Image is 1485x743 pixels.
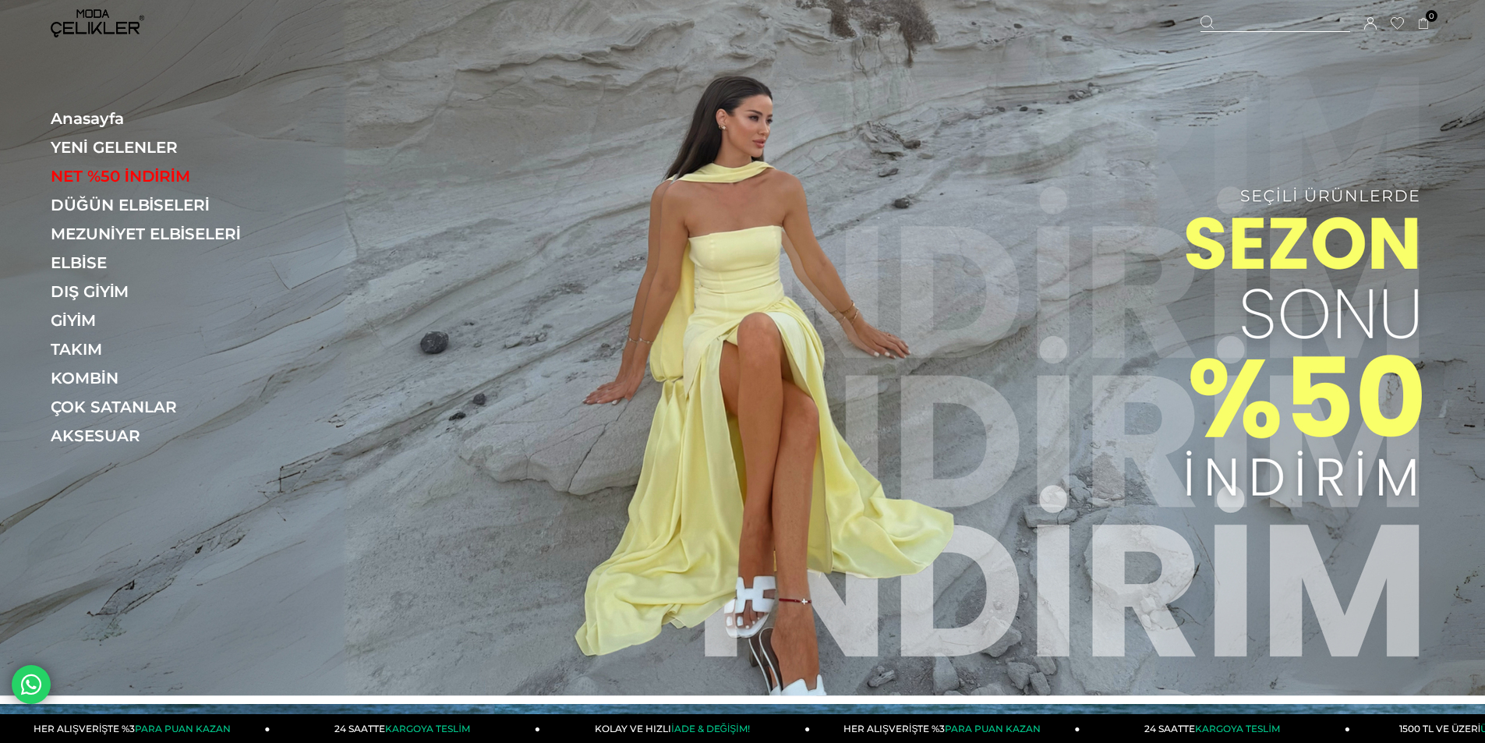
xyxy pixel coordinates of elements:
span: PARA PUAN KAZAN [945,723,1041,734]
a: DIŞ GİYİM [51,282,265,301]
img: logo [51,9,144,37]
span: KARGOYA TESLİM [1195,723,1279,734]
a: 24 SAATTEKARGOYA TESLİM [1080,714,1350,743]
span: İADE & DEĞİŞİM! [671,723,749,734]
a: HER ALIŞVERİŞTE %3PARA PUAN KAZAN [810,714,1080,743]
span: KARGOYA TESLİM [385,723,469,734]
span: 0 [1426,10,1437,22]
a: YENİ GELENLER [51,138,265,157]
a: KOMBİN [51,369,265,387]
span: PARA PUAN KAZAN [135,723,231,734]
a: KOLAY VE HIZLIİADE & DEĞİŞİM! [540,714,810,743]
a: DÜĞÜN ELBİSELERİ [51,196,265,214]
a: 0 [1418,18,1430,30]
a: Anasayfa [51,109,265,128]
a: 24 SAATTEKARGOYA TESLİM [270,714,540,743]
a: ÇOK SATANLAR [51,398,265,416]
a: NET %50 İNDİRİM [51,167,265,186]
a: AKSESUAR [51,426,265,445]
a: MEZUNİYET ELBİSELERİ [51,225,265,243]
a: ELBİSE [51,253,265,272]
a: GİYİM [51,311,265,330]
a: TAKIM [51,340,265,359]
